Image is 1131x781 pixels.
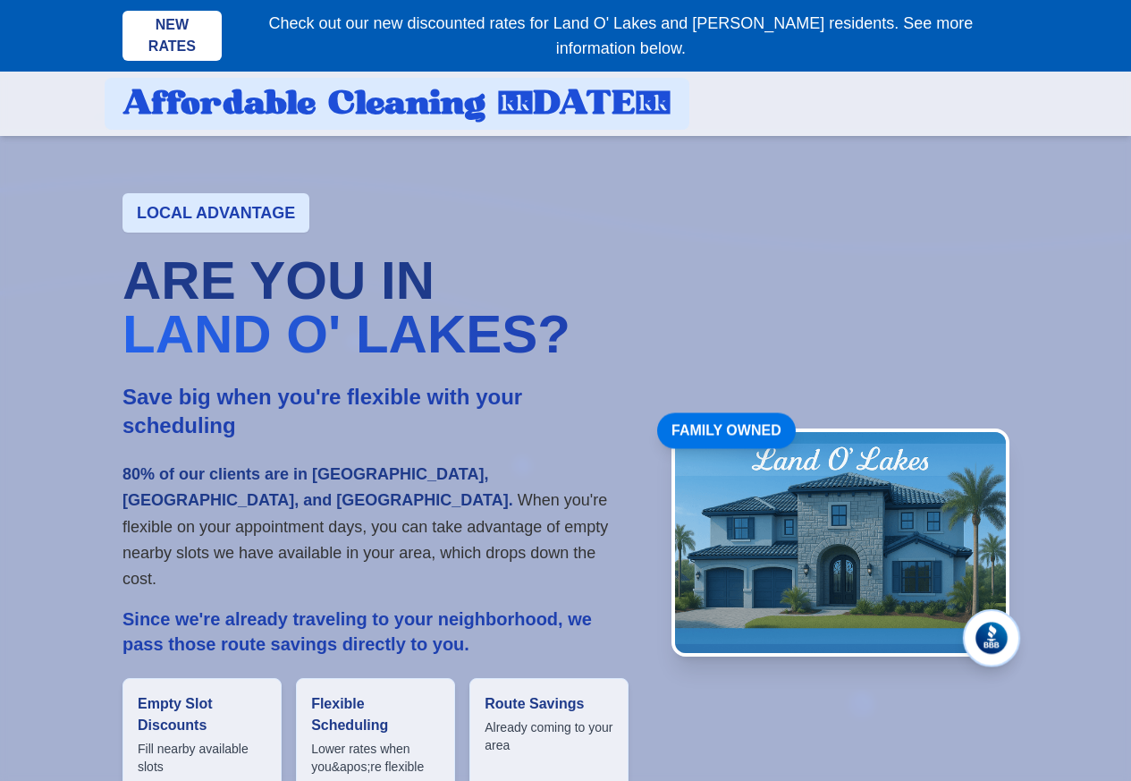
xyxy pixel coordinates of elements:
[138,740,266,776] div: Fill nearby available slots
[311,693,440,736] div: Flexible Scheduling
[485,718,613,754] div: Already coming to your area
[122,462,629,592] p: When you're flexible on your appointment days, you can take advantage of empty nearby slots we ha...
[122,304,570,364] span: LAND O' LAKES?
[969,615,1012,658] img: BBB Accredited Business
[232,11,1009,61] p: Check out our new discounted rates for Land O' Lakes and [PERSON_NAME] residents. See more inform...
[122,465,513,509] strong: 80% of our clients are in [GEOGRAPHIC_DATA], [GEOGRAPHIC_DATA], and [GEOGRAPHIC_DATA].
[122,607,629,657] p: Since we're already traveling to your neighborhood, we pass those route savings directly to you.
[675,432,1006,653] img: Land O' Lakes neighborhood
[122,193,309,233] div: LOCAL ADVANTAGE
[485,693,613,715] div: Route Savings
[138,693,266,736] div: Empty Slot Discounts
[122,11,223,61] div: NEW RATES
[657,412,796,448] div: FAMILY OWNED
[311,740,440,776] div: Lower rates when you&apos;re flexible
[122,254,629,361] h1: ARE YOU IN
[122,383,629,440] div: Save big when you're flexible with your scheduling
[122,86,671,122] div: Affordable Cleaning [DATE]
